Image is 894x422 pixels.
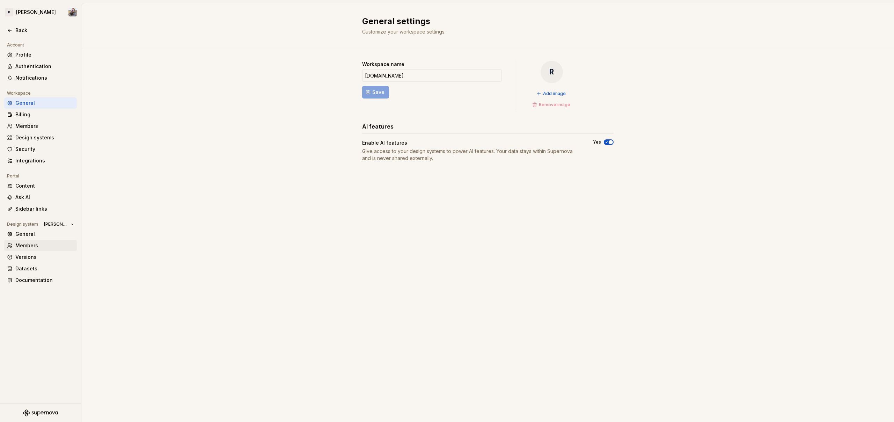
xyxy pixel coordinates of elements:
[362,29,446,35] span: Customize your workspace settings.
[15,63,74,70] div: Authentication
[15,182,74,189] div: Content
[4,155,77,166] a: Integrations
[1,5,80,20] button: R[PERSON_NAME]Ian
[15,205,74,212] div: Sidebar links
[15,194,74,201] div: Ask AI
[4,172,22,180] div: Portal
[4,132,77,143] a: Design systems
[4,240,77,251] a: Members
[4,41,27,49] div: Account
[4,228,77,240] a: General
[15,157,74,164] div: Integrations
[15,74,74,81] div: Notifications
[4,121,77,132] a: Members
[541,61,563,83] div: R
[4,109,77,120] a: Billing
[15,51,74,58] div: Profile
[15,242,74,249] div: Members
[4,72,77,83] a: Notifications
[15,231,74,238] div: General
[4,89,34,97] div: Workspace
[15,100,74,107] div: General
[15,277,74,284] div: Documentation
[4,220,41,228] div: Design system
[4,203,77,214] a: Sidebar links
[15,254,74,261] div: Versions
[4,192,77,203] a: Ask AI
[534,89,569,99] button: Add image
[5,8,13,16] div: R
[15,27,74,34] div: Back
[593,139,601,145] label: Yes
[15,111,74,118] div: Billing
[4,275,77,286] a: Documentation
[362,61,404,68] label: Workspace name
[15,134,74,141] div: Design systems
[362,148,580,162] div: Give access to your design systems to power AI features. Your data stays within Supernova and is ...
[68,8,77,16] img: Ian
[15,265,74,272] div: Datasets
[362,122,394,131] h3: AI features
[4,263,77,274] a: Datasets
[4,144,77,155] a: Security
[23,409,58,416] svg: Supernova Logo
[4,49,77,60] a: Profile
[15,146,74,153] div: Security
[362,139,580,146] div: Enable AI features
[4,61,77,72] a: Authentication
[15,123,74,130] div: Members
[4,180,77,191] a: Content
[362,16,605,27] h2: General settings
[543,91,566,96] span: Add image
[4,97,77,109] a: General
[4,252,77,263] a: Versions
[44,221,68,227] span: [PERSON_NAME]
[16,9,56,16] div: [PERSON_NAME]
[4,25,77,36] a: Back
